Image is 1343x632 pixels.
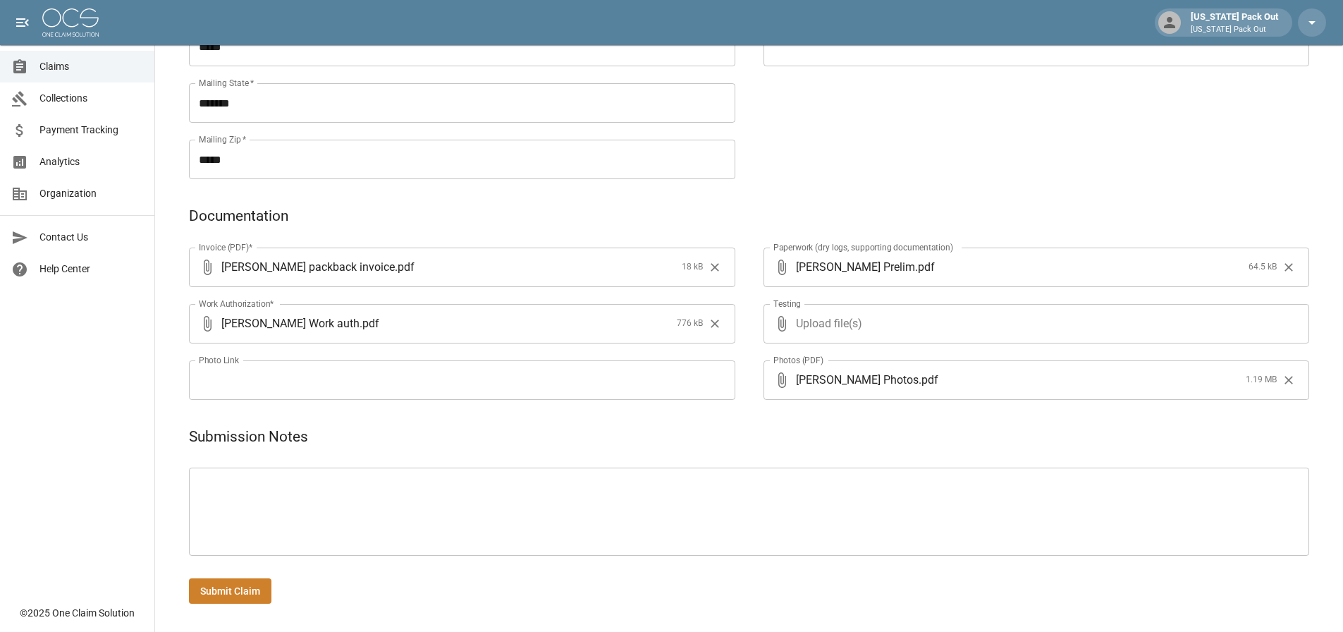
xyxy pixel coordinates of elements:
[796,372,919,388] span: [PERSON_NAME] Photos
[360,315,379,332] span: . pdf
[1191,24,1278,36] p: [US_STATE] Pack Out
[39,91,143,106] span: Collections
[915,259,935,275] span: . pdf
[42,8,99,37] img: ocs-logo-white-transparent.png
[796,259,915,275] span: [PERSON_NAME] Prelim
[773,354,823,366] label: Photos (PDF)
[919,372,938,388] span: . pdf
[199,241,253,253] label: Invoice (PDF)*
[39,186,143,201] span: Organization
[199,298,274,310] label: Work Authorization*
[395,259,415,275] span: . pdf
[677,317,703,331] span: 776 kB
[221,259,395,275] span: [PERSON_NAME] packback invoice
[8,8,37,37] button: open drawer
[1246,373,1277,387] span: 1.19 MB
[199,354,239,366] label: Photo Link
[199,77,254,89] label: Mailing State
[773,298,801,310] label: Testing
[704,257,725,278] button: Clear
[796,304,1272,344] span: Upload file(s)
[39,230,143,245] span: Contact Us
[1249,260,1277,274] span: 64.5 kB
[20,606,135,620] div: © 2025 One Claim Solution
[221,315,360,332] span: [PERSON_NAME] Work auth
[189,578,271,604] button: Submit Claim
[1185,10,1284,35] div: [US_STATE] Pack Out
[1278,370,1299,391] button: Clear
[39,59,143,74] span: Claims
[773,241,953,253] label: Paperwork (dry logs, supporting documentation)
[704,313,725,334] button: Clear
[682,260,703,274] span: 18 kB
[39,123,143,138] span: Payment Tracking
[39,262,143,276] span: Help Center
[39,154,143,169] span: Analytics
[199,133,247,145] label: Mailing Zip
[1278,257,1299,278] button: Clear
